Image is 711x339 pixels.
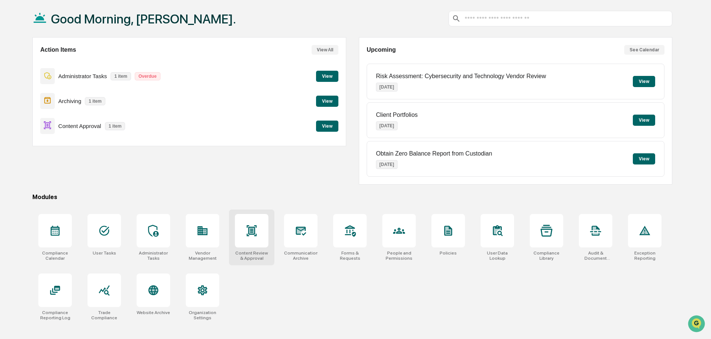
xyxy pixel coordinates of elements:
button: View [633,153,655,164]
span: Data Lookup [15,166,47,174]
p: 1 item [111,72,131,80]
div: Exception Reporting [628,250,661,261]
p: [DATE] [376,83,398,92]
div: User Data Lookup [481,250,514,261]
div: Organization Settings [186,310,219,320]
div: Modules [32,194,672,201]
div: Past conversations [7,83,50,89]
button: View [633,76,655,87]
p: Risk Assessment: Cybersecurity and Technology Vendor Review [376,73,546,80]
div: 🔎 [7,167,13,173]
span: [DATE] [66,121,81,127]
h1: Good Morning, [PERSON_NAME]. [51,12,236,26]
img: 1746055101610-c473b297-6a78-478c-a979-82029cc54cd1 [7,57,21,70]
div: Audit & Document Logs [579,250,612,261]
a: 🔎Data Lookup [4,163,50,177]
span: Preclearance [15,152,48,160]
div: Website Archive [137,310,170,315]
span: [DATE] [66,101,81,107]
p: Content Approval [58,123,101,129]
div: Start new chat [34,57,122,64]
button: Start new chat [127,59,135,68]
div: User Tasks [93,250,116,256]
div: Policies [440,250,457,256]
span: [PERSON_NAME] [23,101,60,107]
div: Compliance Library [530,250,563,261]
button: View [316,96,338,107]
button: View All [312,45,338,55]
p: 1 item [105,122,125,130]
span: Pylon [74,185,90,190]
div: Communications Archive [284,250,318,261]
div: Forms & Requests [333,250,367,261]
a: View [316,122,338,129]
button: View [633,115,655,126]
p: [DATE] [376,160,398,169]
button: View [316,121,338,132]
div: 🖐️ [7,153,13,159]
div: Content Review & Approval [235,250,268,261]
span: • [62,101,64,107]
div: Compliance Calendar [38,250,72,261]
div: 🗄️ [54,153,60,159]
img: 8933085812038_c878075ebb4cc5468115_72.jpg [16,57,29,70]
h2: Action Items [40,47,76,53]
iframe: Open customer support [687,314,707,335]
img: Tammy Steffen [7,94,19,106]
div: People and Permissions [382,250,416,261]
p: How can we help? [7,16,135,28]
p: [DATE] [376,121,398,130]
a: 🖐️Preclearance [4,149,51,163]
span: • [62,121,64,127]
p: 1 item [85,97,105,105]
a: Powered byPylon [52,184,90,190]
p: Archiving [58,98,82,104]
button: See all [115,81,135,90]
p: Client Portfolios [376,112,418,118]
img: Tammy Steffen [7,114,19,126]
a: View [316,72,338,79]
h2: Upcoming [367,47,396,53]
p: Obtain Zero Balance Report from Custodian [376,150,492,157]
div: Compliance Reporting Log [38,310,72,320]
button: See Calendar [624,45,664,55]
span: [PERSON_NAME] [23,121,60,127]
div: Trade Compliance [87,310,121,320]
p: Overdue [135,72,160,80]
div: Administrator Tasks [137,250,170,261]
a: View [316,97,338,104]
span: Attestations [61,152,92,160]
a: 🗄️Attestations [51,149,95,163]
p: Administrator Tasks [58,73,107,79]
div: Vendor Management [186,250,219,261]
div: We're available if you need us! [34,64,102,70]
button: View [316,71,338,82]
